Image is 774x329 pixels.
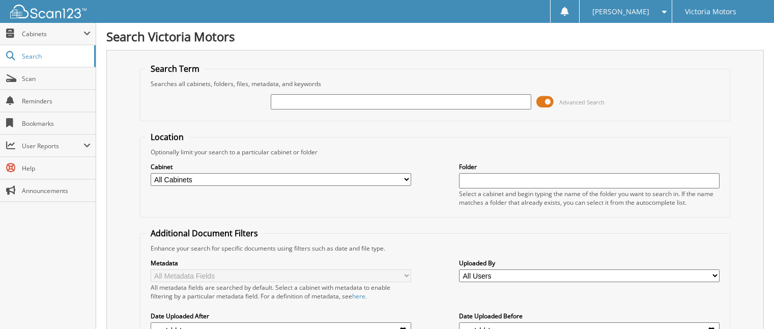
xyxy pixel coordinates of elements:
label: Date Uploaded Before [459,312,720,320]
div: Optionally limit your search to a particular cabinet or folder [146,148,725,156]
span: Announcements [22,186,91,195]
legend: Additional Document Filters [146,228,263,239]
span: Advanced Search [559,98,605,106]
span: Reminders [22,97,91,105]
span: Victoria Motors [685,9,736,15]
span: Help [22,164,91,173]
span: Bookmarks [22,119,91,128]
h1: Search Victoria Motors [106,28,764,45]
legend: Location [146,131,189,143]
img: scan123-logo-white.svg [10,5,87,18]
label: Cabinet [151,162,411,171]
legend: Search Term [146,63,205,74]
label: Uploaded By [459,259,720,267]
span: Search [22,52,89,61]
span: User Reports [22,142,83,150]
div: Select a cabinet and begin typing the name of the folder you want to search in. If the name match... [459,189,720,207]
label: Date Uploaded After [151,312,411,320]
label: Folder [459,162,720,171]
label: Metadata [151,259,411,267]
span: [PERSON_NAME] [592,9,649,15]
a: here [352,292,365,300]
div: All metadata fields are searched by default. Select a cabinet with metadata to enable filtering b... [151,283,411,300]
span: Scan [22,74,91,83]
span: Cabinets [22,30,83,38]
div: Searches all cabinets, folders, files, metadata, and keywords [146,79,725,88]
div: Enhance your search for specific documents using filters such as date and file type. [146,244,725,253]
